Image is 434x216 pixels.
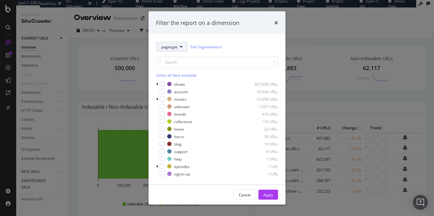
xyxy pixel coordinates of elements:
button: pagetype [156,42,188,52]
button: Apply [258,190,278,200]
div: unknown [174,104,190,109]
div: live-tv [174,134,184,139]
div: blog [174,141,182,146]
div: Cancel [239,192,251,197]
div: episodes [174,164,190,169]
div: account [174,89,188,94]
div: 1 URL [248,171,278,176]
div: 1 URL [248,164,278,169]
a: Edit Segmentation [190,43,222,50]
div: 12,958 URLs [248,96,278,102]
div: 1,557 URLs [248,104,278,109]
div: 23 URLs [248,126,278,132]
div: 110 URLs [248,119,278,124]
div: times [274,19,278,27]
div: movies [174,96,186,102]
div: signin-up [174,171,190,176]
div: modal [149,11,285,205]
div: 7 URLs [248,156,278,161]
div: 8 URLs [248,149,278,154]
button: Cancel [234,190,256,200]
div: 18 URLs [248,134,278,139]
div: Filter the report on a dimension [156,19,239,27]
div: support [174,149,187,154]
div: home [174,126,184,132]
div: Apply [263,192,273,197]
div: help [174,156,182,161]
div: collections [174,119,192,124]
div: Select all data available [156,73,278,78]
div: shows [174,81,185,87]
div: Open Intercom Messenger [413,195,428,210]
div: 419 URLs [248,111,278,117]
div: brands [174,111,186,117]
div: 10 URLs [248,141,278,146]
div: 16,946 URLs [248,89,278,94]
input: Search [156,57,278,68]
span: pagetype [161,44,177,49]
div: 467,958 URLs [248,81,278,87]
